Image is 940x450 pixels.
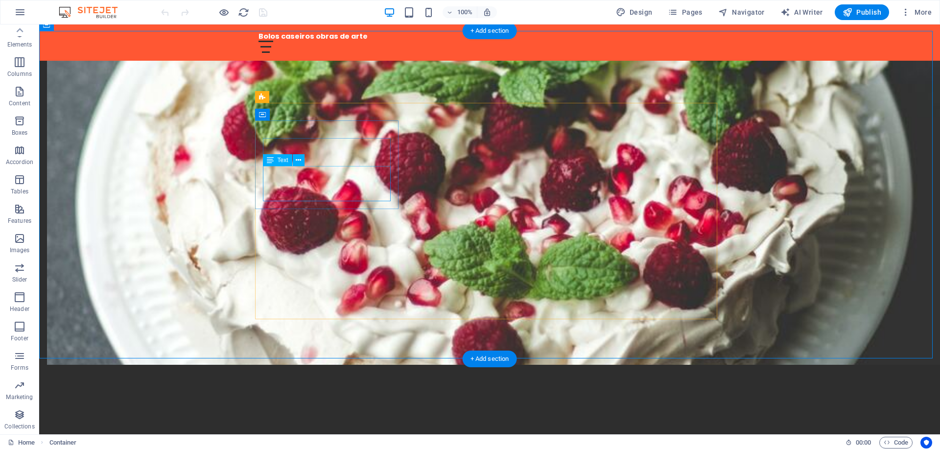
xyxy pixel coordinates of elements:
[483,8,492,17] i: On resize automatically adjust zoom level to fit chosen device.
[901,7,932,17] span: More
[714,4,769,20] button: Navigator
[7,41,32,48] p: Elements
[11,334,28,342] p: Footer
[6,158,33,166] p: Accordion
[56,6,130,18] img: Editor Logo
[664,4,706,20] button: Pages
[780,7,823,17] span: AI Writer
[463,351,517,367] div: + Add section
[920,437,932,449] button: Usercentrics
[668,7,702,17] span: Pages
[856,437,871,449] span: 00 00
[612,4,657,20] div: Design (Ctrl+Alt+Y)
[12,129,28,137] p: Boxes
[238,7,249,18] i: Reload page
[897,4,936,20] button: More
[12,276,27,284] p: Slider
[11,364,28,372] p: Forms
[11,188,28,195] p: Tables
[10,246,30,254] p: Images
[6,393,33,401] p: Marketing
[10,305,29,313] p: Header
[8,437,35,449] a: Click to cancel selection. Double-click to open Pages
[8,217,31,225] p: Features
[846,437,871,449] h6: Session time
[463,23,517,39] div: + Add section
[616,7,653,17] span: Design
[278,157,288,163] span: Text
[9,99,30,107] p: Content
[7,70,32,78] p: Columns
[776,4,827,20] button: AI Writer
[457,6,473,18] h6: 100%
[237,6,249,18] button: reload
[49,437,77,449] nav: breadcrumb
[4,423,34,430] p: Collections
[718,7,765,17] span: Navigator
[863,439,864,446] span: :
[879,437,913,449] button: Code
[612,4,657,20] button: Design
[835,4,889,20] button: Publish
[884,437,908,449] span: Code
[49,437,77,449] span: Click to select. Double-click to edit
[443,6,477,18] button: 100%
[843,7,881,17] span: Publish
